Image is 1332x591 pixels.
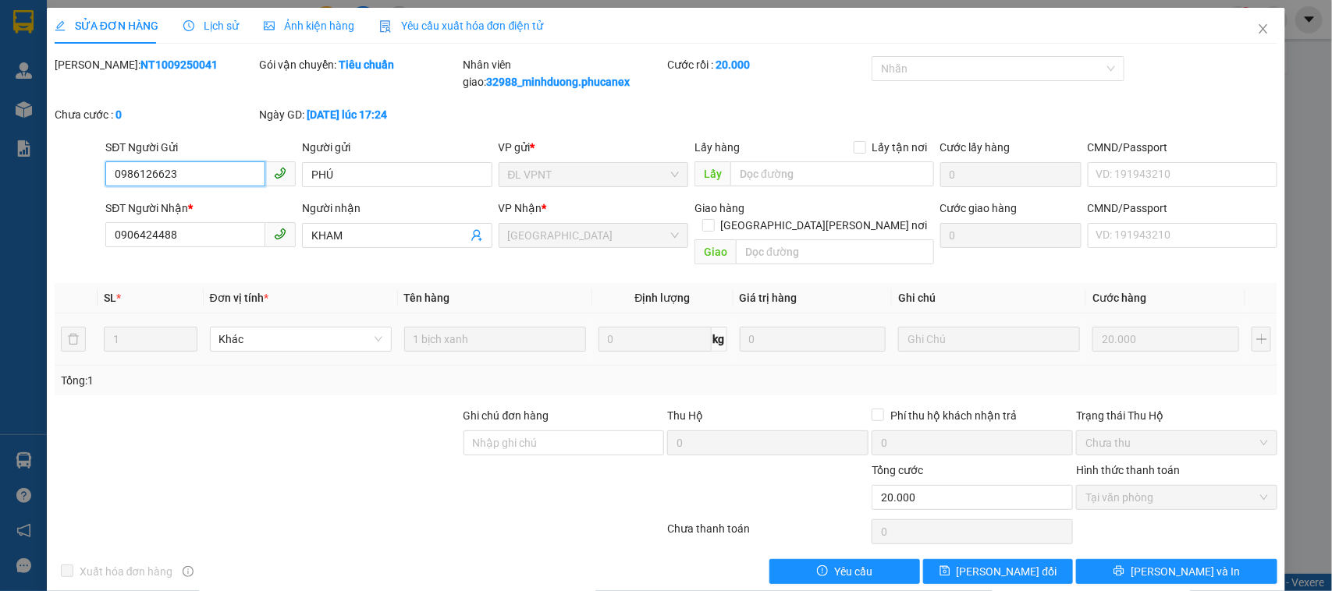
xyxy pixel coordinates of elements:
[1076,464,1180,476] label: Hình thức thanh toán
[487,76,630,88] b: 32988_minhduong.phucanex
[379,20,392,33] img: icon
[259,106,460,123] div: Ngày GD:
[736,239,934,264] input: Dọc đường
[302,200,492,217] div: Người nhận
[1092,327,1239,352] input: 0
[105,139,296,156] div: SĐT Người Gửi
[307,108,387,121] b: [DATE] lúc 17:24
[464,430,665,455] input: Ghi chú đơn hàng
[940,141,1011,154] label: Cước lấy hàng
[499,202,542,214] span: VP Nhận
[264,19,354,32] span: Ảnh kiện hàng
[404,292,450,304] span: Tên hàng
[1076,559,1277,584] button: printer[PERSON_NAME] và In
[716,58,750,71] b: 20.000
[55,20,66,31] span: edit
[183,19,239,32] span: Lịch sử
[1088,139,1278,156] div: CMND/Passport
[892,283,1086,313] th: Ghi chú
[1085,486,1268,509] span: Tại văn phòng
[884,407,1023,424] span: Phí thu hộ khách nhận trả
[104,292,116,304] span: SL
[105,200,296,217] div: SĐT Người Nhận
[730,161,934,186] input: Dọc đường
[508,163,680,186] span: ĐL VPNT
[464,409,549,422] label: Ghi chú đơn hàng
[667,56,868,73] div: Cước rồi :
[379,19,544,32] span: Yêu cầu xuất hóa đơn điện tử
[694,141,740,154] span: Lấy hàng
[404,327,586,352] input: VD: Bàn, Ghế
[274,228,286,240] span: phone
[694,239,736,264] span: Giao
[55,106,256,123] div: Chưa cước :
[1085,431,1268,455] span: Chưa thu
[923,559,1073,584] button: save[PERSON_NAME] đổi
[1241,8,1285,51] button: Close
[264,20,275,31] span: picture
[694,161,730,186] span: Lấy
[957,563,1057,580] span: [PERSON_NAME] đổi
[302,139,492,156] div: Người gửi
[140,58,218,71] b: NT1009250041
[508,224,680,247] span: ĐL Quận 5
[740,327,886,352] input: 0
[866,139,934,156] span: Lấy tận nơi
[55,19,158,32] span: SỬA ĐƠN HÀNG
[274,167,286,179] span: phone
[940,223,1082,248] input: Cước giao hàng
[667,409,703,422] span: Thu Hộ
[1131,563,1240,580] span: [PERSON_NAME] và In
[769,559,919,584] button: exclamation-circleYêu cầu
[740,292,797,304] span: Giá trị hàng
[898,327,1080,352] input: Ghi Chú
[940,202,1018,214] label: Cước giao hàng
[1076,407,1277,424] div: Trạng thái Thu Hộ
[694,202,744,214] span: Giao hàng
[464,56,665,90] div: Nhân viên giao:
[1092,292,1146,304] span: Cước hàng
[115,108,122,121] b: 0
[872,464,923,476] span: Tổng cước
[817,565,828,578] span: exclamation-circle
[940,162,1082,187] input: Cước lấy hàng
[73,563,179,580] span: Xuất hóa đơn hàng
[940,565,950,578] span: save
[259,56,460,73] div: Gói vận chuyển:
[471,229,483,242] span: user-add
[339,58,394,71] b: Tiêu chuẩn
[183,20,194,31] span: clock-circle
[712,327,727,352] span: kg
[1252,327,1271,352] button: plus
[1257,23,1270,35] span: close
[219,327,382,351] span: Khác
[1088,200,1278,217] div: CMND/Passport
[210,292,268,304] span: Đơn vị tính
[715,217,934,234] span: [GEOGRAPHIC_DATA][PERSON_NAME] nơi
[834,563,872,580] span: Yêu cầu
[55,56,256,73] div: [PERSON_NAME]:
[499,139,689,156] div: VP gửi
[61,372,515,389] div: Tổng: 1
[666,520,871,547] div: Chưa thanh toán
[61,327,86,352] button: delete
[183,566,194,577] span: info-circle
[635,292,691,304] span: Định lượng
[1114,565,1124,578] span: printer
